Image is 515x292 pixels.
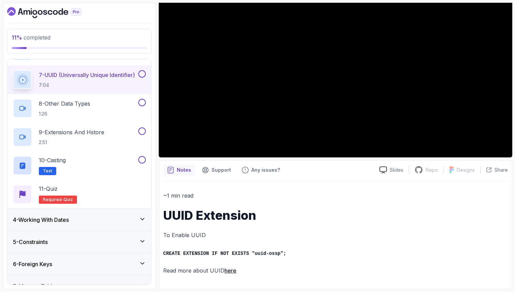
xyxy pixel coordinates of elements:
button: 11-QuizRequired-quiz [13,185,146,204]
button: 8-Other Data Types1:26 [13,99,146,118]
span: Text [43,168,52,174]
p: Designs [457,167,475,173]
button: 10-CastingText [13,156,146,175]
h3: 5 - Constraints [13,238,48,246]
p: 10 - Casting [39,156,66,164]
a: Slides [374,166,409,173]
p: Repo [426,167,438,173]
span: quiz [64,197,73,202]
p: 7:04 [39,82,135,89]
p: To Enable UUID [163,230,508,240]
p: 9 - Extensions And Hstore [39,128,104,136]
h1: UUID Extension [163,209,508,222]
h3: 7 - Manage Tables [13,282,58,290]
p: Share [495,167,508,173]
span: completed [12,34,50,41]
p: Read more about UUID [163,266,508,275]
button: Share [480,167,508,173]
a: here [224,267,236,274]
p: 1:26 [39,110,90,117]
p: Slides [390,167,403,173]
h3: 4 - Working With Dates [13,216,69,224]
p: 11 - Quiz [39,185,58,193]
p: 7 - UUID (Universally Unique Identifier) [39,71,135,79]
button: 9-Extensions And Hstore2:51 [13,127,146,147]
span: Required- [43,197,64,202]
span: 11 % [12,34,22,41]
p: 8 - Other Data Types [39,99,90,108]
code: CREATE EXTENSION IF NOT EXISTS "uuid-ossp"; [163,251,286,256]
p: 2:51 [39,139,104,146]
button: 6-Foreign Keys [7,253,151,275]
button: 7-UUID (Universally Unique Identifier)7:04 [13,70,146,89]
button: 4-Working With Dates [7,209,151,231]
a: Dashboard [7,7,97,18]
h3: 6 - Foreign Keys [13,260,52,268]
p: ~1 min read [163,191,508,200]
button: 5-Constraints [7,231,151,253]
